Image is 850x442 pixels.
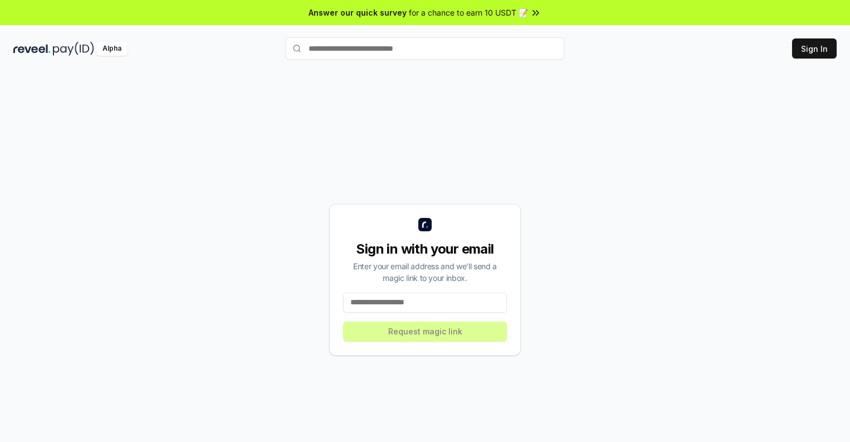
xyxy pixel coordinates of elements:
[96,42,128,56] div: Alpha
[409,7,528,18] span: for a chance to earn 10 USDT 📝
[53,42,94,56] img: pay_id
[343,240,507,258] div: Sign in with your email
[309,7,407,18] span: Answer our quick survey
[792,38,837,59] button: Sign In
[343,260,507,284] div: Enter your email address and we’ll send a magic link to your inbox.
[13,42,51,56] img: reveel_dark
[418,218,432,231] img: logo_small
